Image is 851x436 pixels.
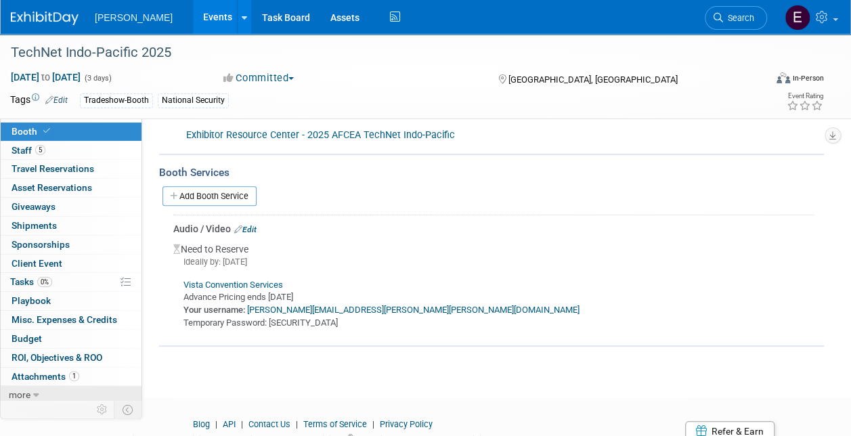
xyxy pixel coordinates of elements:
[39,72,52,83] span: to
[1,179,141,197] a: Asset Reservations
[303,419,367,429] a: Terms of Service
[95,12,173,23] span: [PERSON_NAME]
[12,201,56,212] span: Giveaways
[80,93,153,108] div: Tradeshow-Booth
[162,186,257,206] a: Add Booth Service
[1,368,141,386] a: Attachments1
[12,314,117,325] span: Misc. Expenses & Credits
[369,419,378,429] span: |
[705,70,824,91] div: Event Format
[792,73,824,83] div: In-Person
[45,95,68,105] a: Edit
[83,74,112,83] span: (3 days)
[1,330,141,348] a: Budget
[183,305,245,315] b: Your username:
[1,255,141,273] a: Client Event
[12,258,62,269] span: Client Event
[35,145,45,155] span: 5
[234,225,257,234] a: Edit
[12,371,79,382] span: Attachments
[158,93,229,108] div: National Security
[212,419,221,429] span: |
[1,141,141,160] a: Staff5
[247,305,580,315] a: [PERSON_NAME][EMAIL_ADDRESS][PERSON_NAME][PERSON_NAME][DOMAIN_NAME]
[173,222,814,236] div: Audio / Video
[10,71,81,83] span: [DATE] [DATE]
[9,389,30,400] span: more
[705,6,767,30] a: Search
[12,145,45,156] span: Staff
[12,352,102,363] span: ROI, Objectives & ROO
[12,239,70,250] span: Sponsorships
[1,236,141,254] a: Sponsorships
[91,401,114,418] td: Personalize Event Tab Strip
[12,220,57,231] span: Shipments
[380,419,433,429] a: Privacy Policy
[1,217,141,235] a: Shipments
[12,295,51,306] span: Playbook
[1,198,141,216] a: Giveaways
[723,13,754,23] span: Search
[12,126,53,137] span: Booth
[223,419,236,429] a: API
[11,12,79,25] img: ExhibitDay
[1,386,141,404] a: more
[1,273,141,291] a: Tasks0%
[173,256,814,268] div: Ideally by: [DATE]
[238,419,246,429] span: |
[508,74,678,85] span: [GEOGRAPHIC_DATA], [GEOGRAPHIC_DATA]
[1,123,141,141] a: Booth
[173,268,814,329] div: Advance Pricing ends [DATE] Temporary Password: [SECURITY_DATA]
[183,280,283,290] a: Vista Convention Services
[69,371,79,381] span: 1
[248,419,290,429] a: Contact Us
[114,401,142,418] td: Toggle Event Tabs
[10,276,52,287] span: Tasks
[6,41,754,65] div: TechNet Indo-Pacific 2025
[777,72,790,83] img: Format-Inperson.png
[1,311,141,329] a: Misc. Expenses & Credits
[785,5,810,30] img: Emy Volk
[1,349,141,367] a: ROI, Objectives & ROO
[186,129,455,141] a: Exhibitor Resource Center - 2025 AFCEA TechNet Indo-Pacific
[43,127,50,135] i: Booth reservation complete
[292,419,301,429] span: |
[1,160,141,178] a: Travel Reservations
[12,163,94,174] span: Travel Reservations
[12,333,42,344] span: Budget
[1,292,141,310] a: Playbook
[219,71,299,85] button: Committed
[193,419,210,429] a: Blog
[173,236,814,329] div: Need to Reserve
[159,165,824,180] div: Booth Services
[12,182,92,193] span: Asset Reservations
[10,93,68,108] td: Tags
[37,277,52,287] span: 0%
[787,93,823,100] div: Event Rating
